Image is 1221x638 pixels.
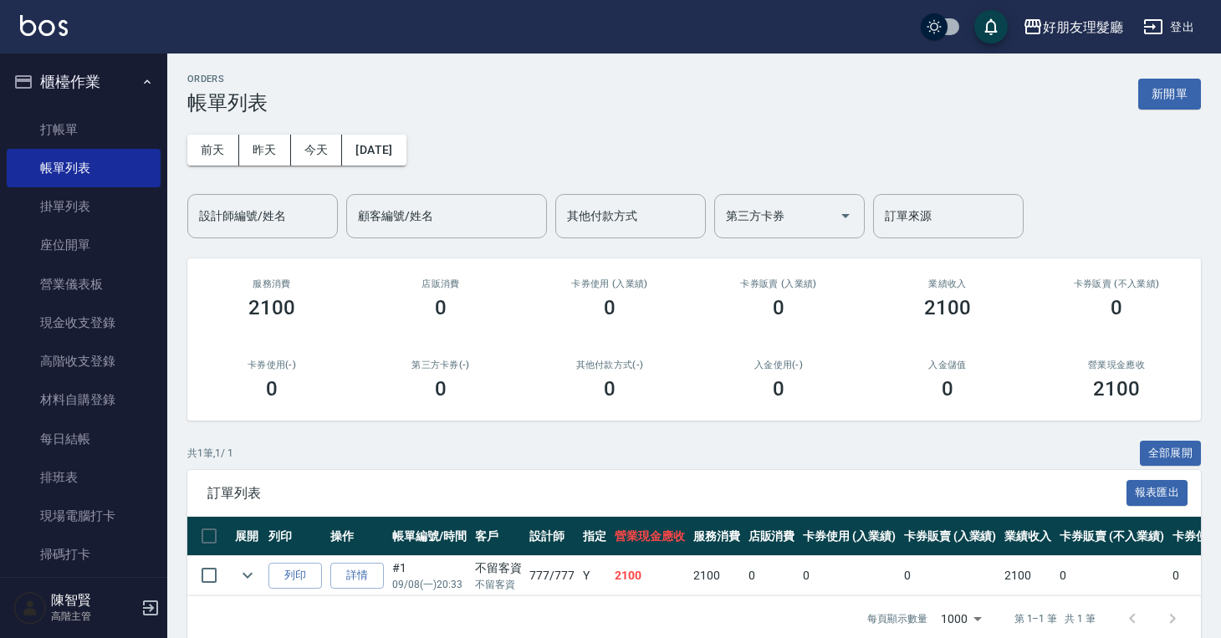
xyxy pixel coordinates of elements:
[604,296,616,319] h3: 0
[435,296,447,319] h3: 0
[475,559,522,577] div: 不留客資
[20,15,68,36] img: Logo
[714,278,843,289] h2: 卡券販賣 (入業績)
[1016,10,1130,44] button: 好朋友理髮廳
[7,149,161,187] a: 帳單列表
[264,517,326,556] th: 列印
[207,485,1126,502] span: 訂單列表
[388,517,471,556] th: 帳單編號/時間
[1000,517,1055,556] th: 業績收入
[744,556,800,595] td: 0
[545,278,674,289] h2: 卡券使用 (入業績)
[1111,296,1122,319] h3: 0
[187,74,268,84] h2: ORDERS
[187,446,233,461] p: 共 1 筆, 1 / 1
[51,592,136,609] h5: 陳智賢
[604,377,616,401] h3: 0
[714,360,843,370] h2: 入金使用(-)
[1126,480,1188,506] button: 報表匯出
[187,91,268,115] h3: 帳單列表
[900,556,1001,595] td: 0
[525,556,579,595] td: 777 /777
[773,377,784,401] h3: 0
[1052,360,1181,370] h2: 營業現金應收
[744,517,800,556] th: 店販消費
[1052,278,1181,289] h2: 卡券販賣 (不入業績)
[1137,12,1201,43] button: 登出
[7,380,161,419] a: 材料自購登錄
[1138,79,1201,110] button: 新開單
[7,60,161,104] button: 櫃檯作業
[832,202,859,229] button: Open
[291,135,343,166] button: 今天
[579,556,610,595] td: Y
[207,278,336,289] h3: 服務消費
[942,377,953,401] h3: 0
[388,556,471,595] td: #1
[7,342,161,380] a: 高階收支登錄
[7,265,161,304] a: 營業儀表板
[376,360,505,370] h2: 第三方卡券(-)
[1138,85,1201,101] a: 新開單
[239,135,291,166] button: 昨天
[545,360,674,370] h2: 其他付款方式(-)
[1014,611,1096,626] p: 第 1–1 筆 共 1 筆
[392,577,467,592] p: 09/08 (一) 20:33
[799,556,900,595] td: 0
[1055,517,1167,556] th: 卡券販賣 (不入業績)
[799,517,900,556] th: 卡券使用 (入業績)
[231,517,264,556] th: 展開
[883,278,1012,289] h2: 業績收入
[525,517,579,556] th: 設計師
[610,556,689,595] td: 2100
[471,517,526,556] th: 客戶
[266,377,278,401] h3: 0
[689,517,744,556] th: 服務消費
[342,135,406,166] button: [DATE]
[7,304,161,342] a: 現金收支登錄
[1000,556,1055,595] td: 2100
[376,278,505,289] h2: 店販消費
[235,563,260,588] button: expand row
[900,517,1001,556] th: 卡券販賣 (入業績)
[435,377,447,401] h3: 0
[974,10,1008,43] button: save
[13,591,47,625] img: Person
[330,563,384,589] a: 詳情
[1126,484,1188,500] a: 報表匯出
[7,420,161,458] a: 每日結帳
[7,187,161,226] a: 掛單列表
[475,577,522,592] p: 不留客資
[773,296,784,319] h3: 0
[7,226,161,264] a: 座位開單
[248,296,295,319] h3: 2100
[1140,441,1202,467] button: 全部展開
[1055,556,1167,595] td: 0
[1093,377,1140,401] h3: 2100
[883,360,1012,370] h2: 入金儲值
[187,135,239,166] button: 前天
[7,458,161,497] a: 排班表
[579,517,610,556] th: 指定
[268,563,322,589] button: 列印
[51,609,136,624] p: 高階主管
[867,611,927,626] p: 每頁顯示數量
[689,556,744,595] td: 2100
[7,535,161,574] a: 掃碼打卡
[7,110,161,149] a: 打帳單
[207,360,336,370] h2: 卡券使用(-)
[610,517,689,556] th: 營業現金應收
[7,497,161,535] a: 現場電腦打卡
[1043,17,1123,38] div: 好朋友理髮廳
[326,517,388,556] th: 操作
[924,296,971,319] h3: 2100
